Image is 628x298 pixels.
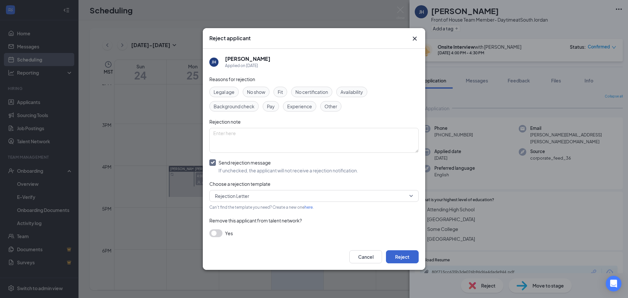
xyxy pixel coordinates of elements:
[209,218,302,223] span: Remove this applicant from talent network?
[209,119,241,125] span: Rejection note
[386,250,419,263] button: Reject
[247,88,265,96] span: No show
[209,35,251,42] h3: Reject applicant
[278,88,283,96] span: Fit
[305,205,313,210] a: here
[324,103,337,110] span: Other
[225,55,270,62] h5: [PERSON_NAME]
[209,205,314,210] span: Can't find the template you need? Create a new one .
[215,191,249,201] span: Rejection Letter
[214,103,254,110] span: Background check
[267,103,275,110] span: Pay
[606,276,621,291] div: Open Intercom Messenger
[411,35,419,43] svg: Cross
[214,88,235,96] span: Legal age
[340,88,363,96] span: Availability
[209,76,255,82] span: Reasons for rejection
[225,229,233,237] span: Yes
[411,35,419,43] button: Close
[225,62,270,69] div: Applied on [DATE]
[212,59,216,65] div: JH
[349,250,382,263] button: Cancel
[209,181,270,187] span: Choose a rejection template
[287,103,312,110] span: Experience
[295,88,328,96] span: No certification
